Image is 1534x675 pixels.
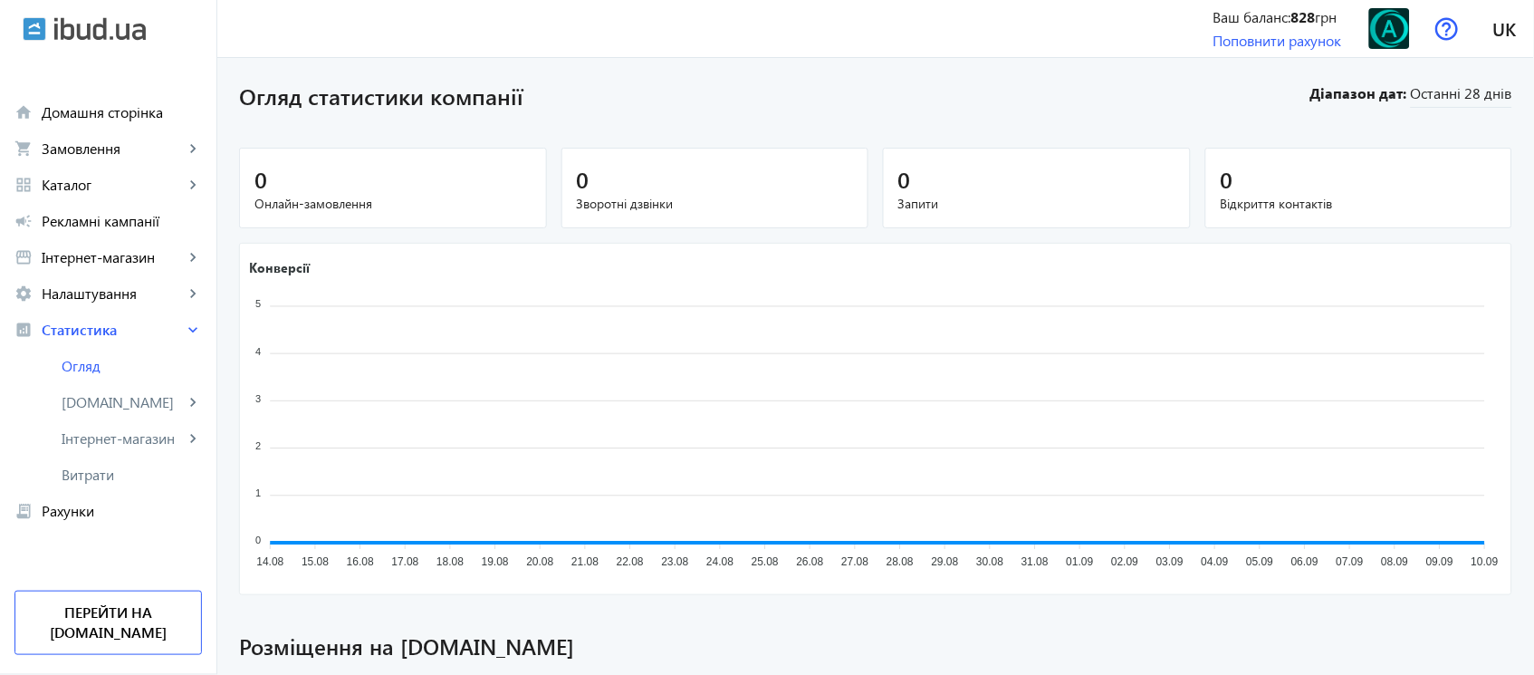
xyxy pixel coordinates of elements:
tspan: 10.09 [1472,555,1499,568]
span: 0 [1221,164,1233,194]
img: ibud_text.svg [54,17,146,41]
h1: Огляд статистики компанії [239,80,1308,111]
mat-icon: settings [14,284,33,303]
mat-icon: shopping_cart [14,140,33,158]
mat-icon: keyboard_arrow_right [184,140,202,158]
tspan: 30.08 [976,555,1003,568]
span: 0 [898,164,911,194]
text: Конверсії [249,259,311,276]
a: Поповнити рахунок [1213,31,1342,50]
tspan: 26.08 [797,555,824,568]
tspan: 2 [255,440,261,451]
tspan: 08.09 [1382,555,1409,568]
span: Статистика [42,321,184,339]
tspan: 05.09 [1247,555,1274,568]
span: Розміщення на [DOMAIN_NAME] [239,632,1512,662]
mat-icon: keyboard_arrow_right [184,284,202,303]
tspan: 20.08 [527,555,554,568]
tspan: 22.08 [617,555,644,568]
img: 28619682a2e03a04685722068149204-94a2a459e6.png [1369,8,1410,49]
tspan: 3 [255,393,261,404]
span: Запити [898,195,1175,213]
b: 828 [1291,7,1316,26]
tspan: 03.09 [1156,555,1184,568]
span: Каталог [42,176,184,194]
span: Домашня сторінка [42,103,202,121]
tspan: 16.08 [347,555,374,568]
tspan: 06.09 [1291,555,1318,568]
mat-icon: receipt_long [14,502,33,520]
tspan: 25.08 [752,555,779,568]
span: Відкриття контактів [1221,195,1498,213]
tspan: 14.08 [256,555,283,568]
mat-icon: storefront [14,248,33,266]
div: Ваш баланс: грн [1213,7,1342,27]
span: Налаштування [42,284,184,303]
mat-icon: keyboard_arrow_right [184,429,202,448]
span: Рахунки [42,502,202,520]
span: Останні 28 днів [1411,83,1512,108]
tspan: 4 [255,345,261,356]
tspan: 07.09 [1337,555,1364,568]
mat-icon: analytics [14,321,33,339]
span: [DOMAIN_NAME] [62,393,184,411]
span: Рекламні кампанії [42,212,202,230]
img: ibud.svg [23,17,46,41]
span: Замовлення [42,140,184,158]
tspan: 09.09 [1426,555,1453,568]
tspan: 28.08 [887,555,914,568]
span: Онлайн-замовлення [254,195,532,213]
mat-icon: keyboard_arrow_right [184,176,202,194]
tspan: 5 [255,298,261,309]
mat-icon: keyboard_arrow_right [184,321,202,339]
span: uk [1493,17,1517,40]
span: Огляд [62,357,202,375]
span: Інтернет-магазин [62,429,184,448]
mat-icon: campaign [14,212,33,230]
span: Витрати [62,466,202,484]
tspan: 01.09 [1067,555,1094,568]
tspan: 27.08 [841,555,868,568]
tspan: 1 [255,487,261,498]
mat-icon: keyboard_arrow_right [184,393,202,411]
img: help.svg [1435,17,1459,41]
mat-icon: grid_view [14,176,33,194]
span: Інтернет-магазин [42,248,184,266]
mat-icon: home [14,103,33,121]
tspan: 18.08 [436,555,464,568]
span: Зворотні дзвінки [577,195,854,213]
tspan: 23.08 [662,555,689,568]
tspan: 31.08 [1021,555,1049,568]
tspan: 04.09 [1202,555,1229,568]
tspan: 0 [255,535,261,545]
tspan: 21.08 [571,555,599,568]
mat-icon: keyboard_arrow_right [184,248,202,266]
tspan: 19.08 [482,555,509,568]
tspan: 15.08 [302,555,329,568]
tspan: 17.08 [391,555,418,568]
tspan: 24.08 [706,555,733,568]
b: Діапазон дат: [1308,83,1407,103]
span: 0 [577,164,590,194]
tspan: 29.08 [932,555,959,568]
tspan: 02.09 [1111,555,1138,568]
span: 0 [254,164,267,194]
a: Перейти на [DOMAIN_NAME] [14,591,202,655]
